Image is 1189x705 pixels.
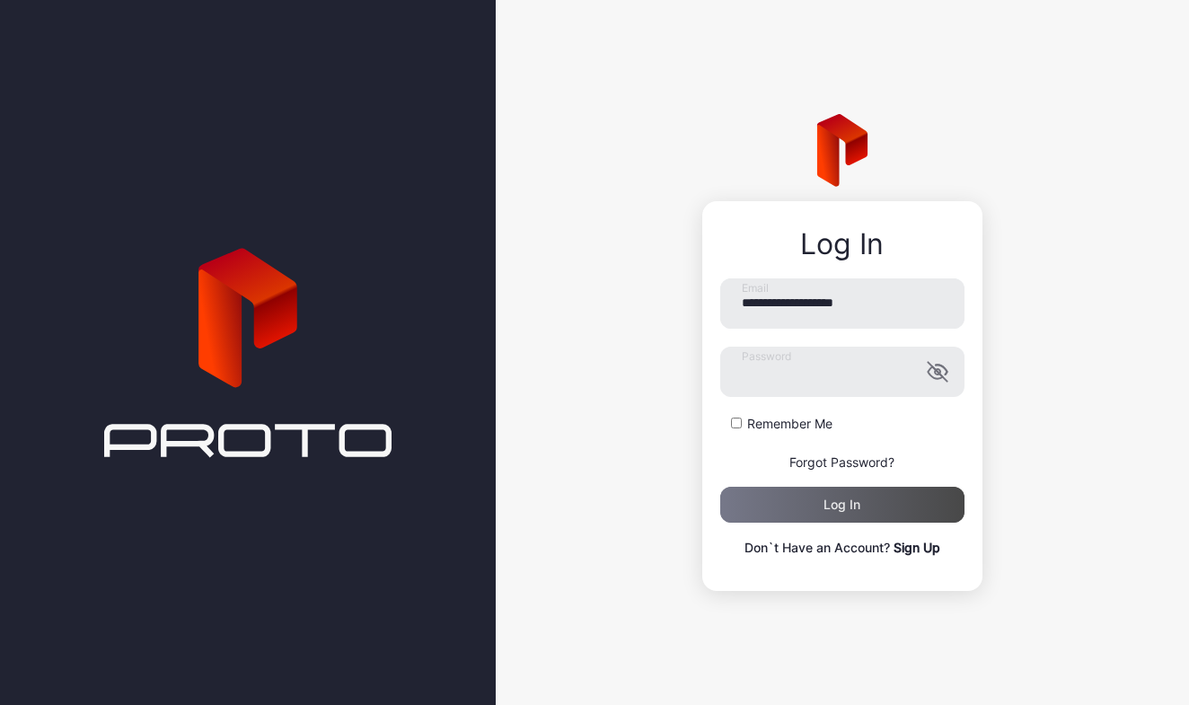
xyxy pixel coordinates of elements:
a: Forgot Password? [789,454,894,470]
div: Log In [720,228,964,260]
div: Log in [823,498,860,512]
input: Email [720,278,964,329]
a: Sign Up [894,540,940,555]
p: Don`t Have an Account? [720,537,964,559]
button: Log in [720,487,964,523]
label: Remember Me [747,415,832,433]
input: Password [720,347,964,397]
button: Password [927,361,948,383]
